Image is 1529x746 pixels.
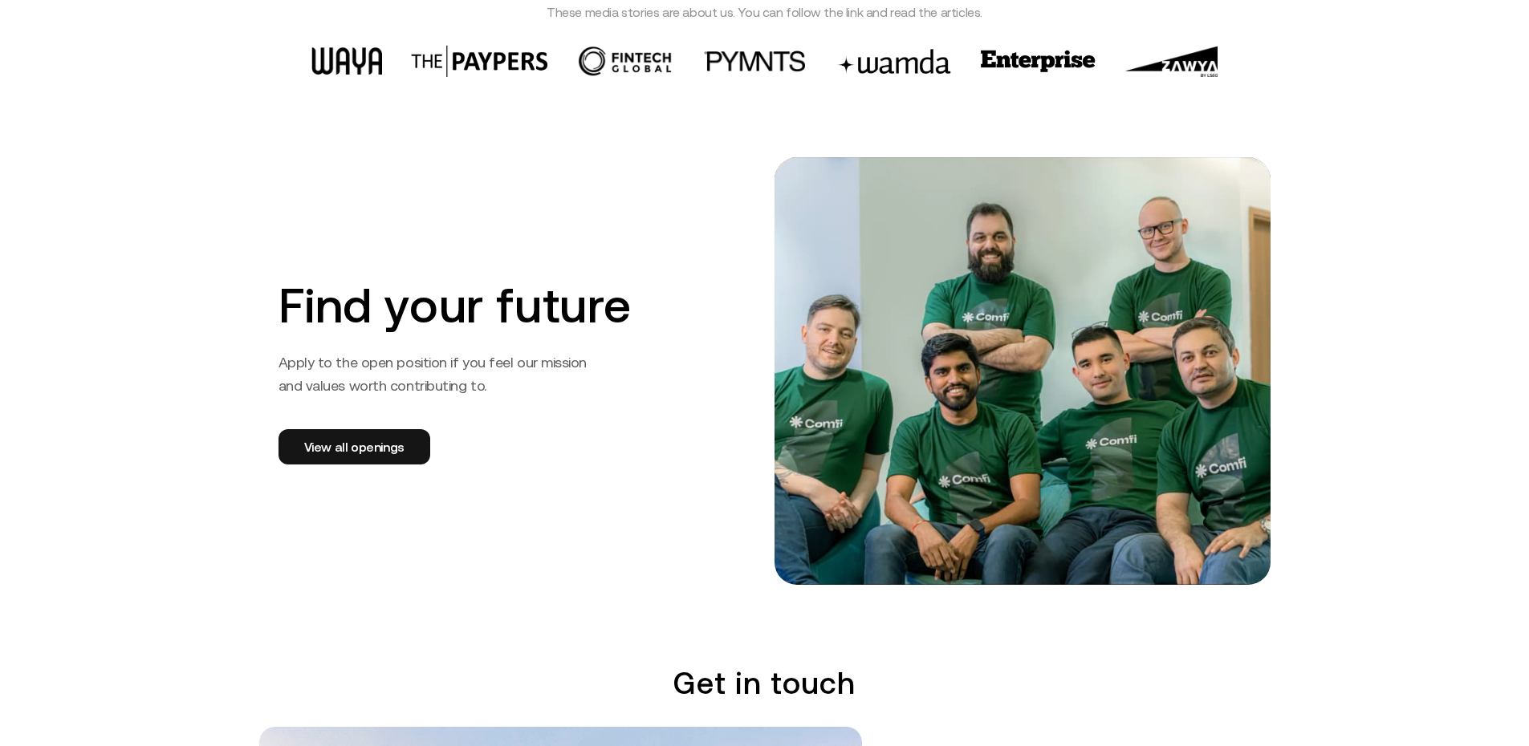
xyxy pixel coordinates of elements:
img: thepaypers [411,45,547,76]
img: enterprise [1124,46,1218,77]
a: View all openings [279,429,430,464]
h2: Find your future [279,277,755,334]
img: fintech.global [576,46,675,75]
p: Apply to the open position if you feel our mission and values worth contributing to. [279,351,596,398]
img: pymnts [704,51,805,72]
img: enterprise [981,50,1096,72]
img: waya [311,47,383,74]
img: wamda [834,48,952,74]
img: Find your future [775,157,1271,585]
